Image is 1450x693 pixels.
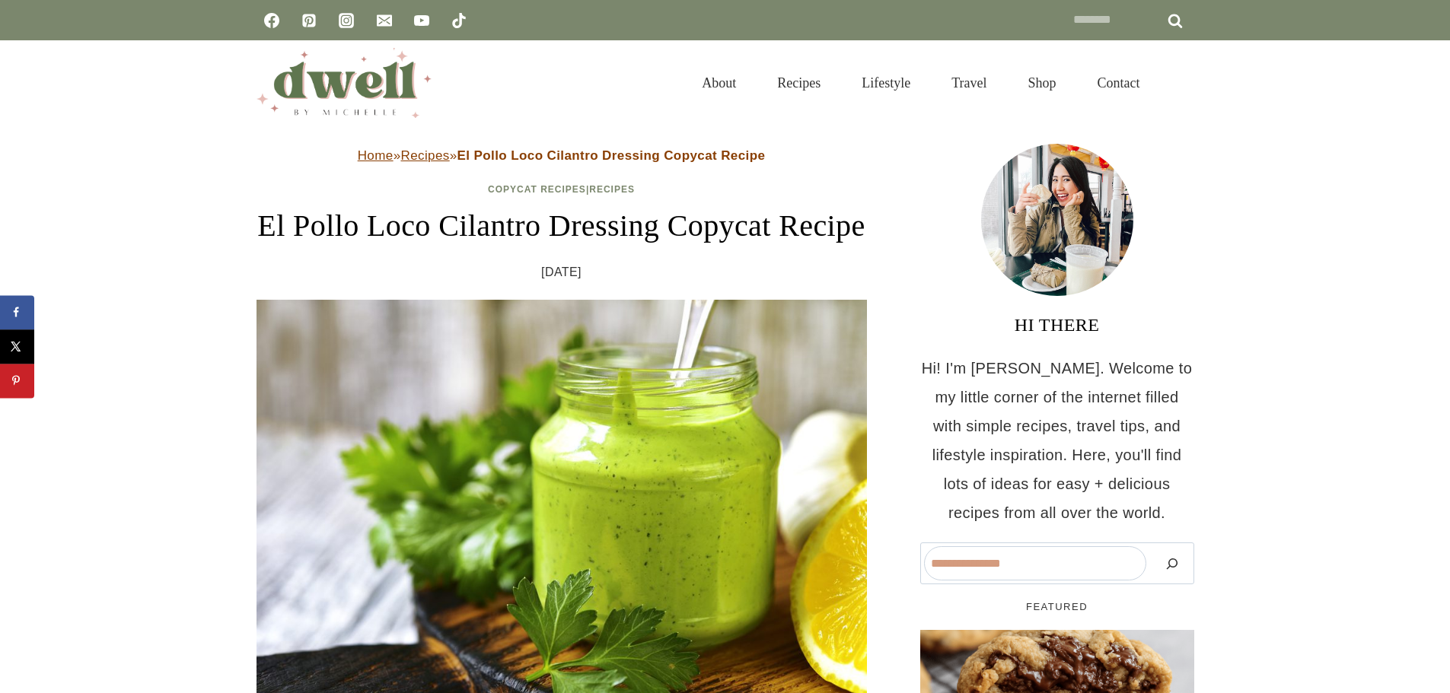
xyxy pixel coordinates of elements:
a: Facebook [257,5,287,36]
h3: HI THERE [920,311,1194,339]
a: Email [369,5,400,36]
strong: El Pollo Loco Cilantro Dressing Copycat Recipe [457,148,766,163]
a: Lifestyle [841,56,931,110]
img: DWELL by michelle [257,48,432,118]
h5: FEATURED [920,599,1194,615]
nav: Primary Navigation [681,56,1160,110]
time: [DATE] [541,261,582,284]
span: » » [358,148,766,163]
a: Recipes [400,148,449,163]
a: About [681,56,757,110]
a: Pinterest [294,5,324,36]
a: Shop [1007,56,1076,110]
a: Contact [1077,56,1161,110]
a: TikTok [444,5,474,36]
span: | [488,184,635,195]
a: Recipes [757,56,841,110]
button: Search [1154,546,1190,580]
a: YouTube [406,5,437,36]
a: Instagram [331,5,362,36]
a: Recipes [589,184,635,195]
a: Home [358,148,394,163]
a: Copycat Recipes [488,184,586,195]
button: View Search Form [1168,70,1194,96]
h1: El Pollo Loco Cilantro Dressing Copycat Recipe [257,203,867,249]
a: Travel [931,56,1007,110]
p: Hi! I'm [PERSON_NAME]. Welcome to my little corner of the internet filled with simple recipes, tr... [920,354,1194,527]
